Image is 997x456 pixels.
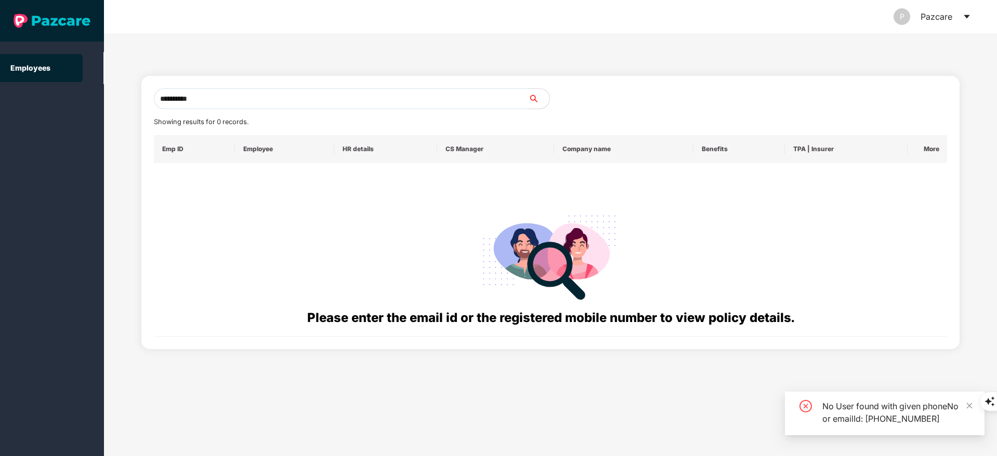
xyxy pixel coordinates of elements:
[963,12,971,21] span: caret-down
[307,310,794,325] span: Please enter the email id or the registered mobile number to view policy details.
[554,135,693,163] th: Company name
[334,135,437,163] th: HR details
[785,135,908,163] th: TPA | Insurer
[528,95,549,103] span: search
[235,135,334,163] th: Employee
[900,8,904,25] span: P
[966,402,973,409] span: close
[822,400,972,425] div: No User found with given phoneNo or emailId: [PHONE_NUMBER]
[528,88,550,109] button: search
[154,135,235,163] th: Emp ID
[693,135,785,163] th: Benefits
[437,135,554,163] th: CS Manager
[10,63,50,72] a: Employees
[154,118,248,126] span: Showing results for 0 records.
[799,400,812,412] span: close-circle
[908,135,947,163] th: More
[476,203,625,308] img: svg+xml;base64,PHN2ZyB4bWxucz0iaHR0cDovL3d3dy53My5vcmcvMjAwMC9zdmciIHdpZHRoPSIyODgiIGhlaWdodD0iMj...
